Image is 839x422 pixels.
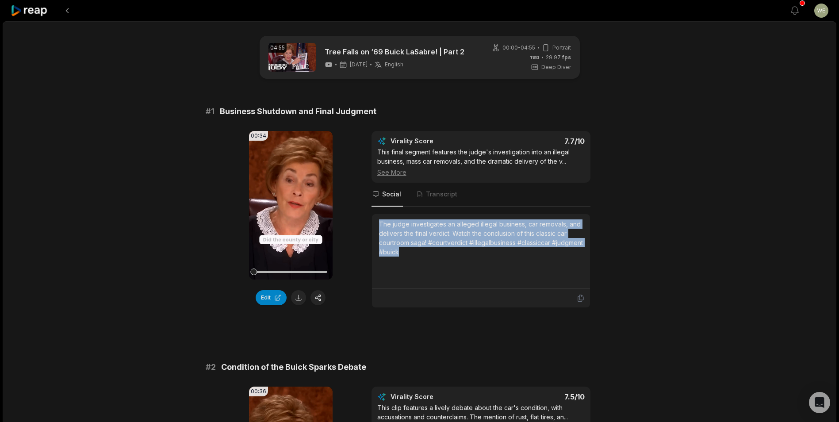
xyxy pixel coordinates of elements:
[382,190,401,199] span: Social
[541,63,571,71] span: Deep Diver
[391,137,486,146] div: Virality Score
[377,147,585,177] div: This final segment features the judge's investigation into an illegal business, mass car removals...
[490,137,585,146] div: 7.7 /10
[206,361,216,373] span: # 2
[249,131,333,280] video: Your browser does not support mp4 format.
[809,392,830,413] div: Open Intercom Messenger
[391,392,486,401] div: Virality Score
[562,54,571,61] span: fps
[502,44,535,52] span: 00:00 - 04:55
[379,219,583,257] div: The judge investigates an alleged illegal business, car removals, and delivers the final verdict....
[552,44,571,52] span: Portrait
[426,190,457,199] span: Transcript
[350,61,368,68] span: [DATE]
[256,290,287,305] button: Edit
[490,392,585,401] div: 7.5 /10
[325,46,464,57] a: Tree Falls on ‘69 Buick LaSabre! | Part 2
[377,168,585,177] div: See More
[546,54,571,61] span: 29.97
[385,61,403,68] span: English
[372,183,590,207] nav: Tabs
[220,105,376,118] span: Business Shutdown and Final Judgment
[206,105,215,118] span: # 1
[221,361,366,373] span: Condition of the Buick Sparks Debate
